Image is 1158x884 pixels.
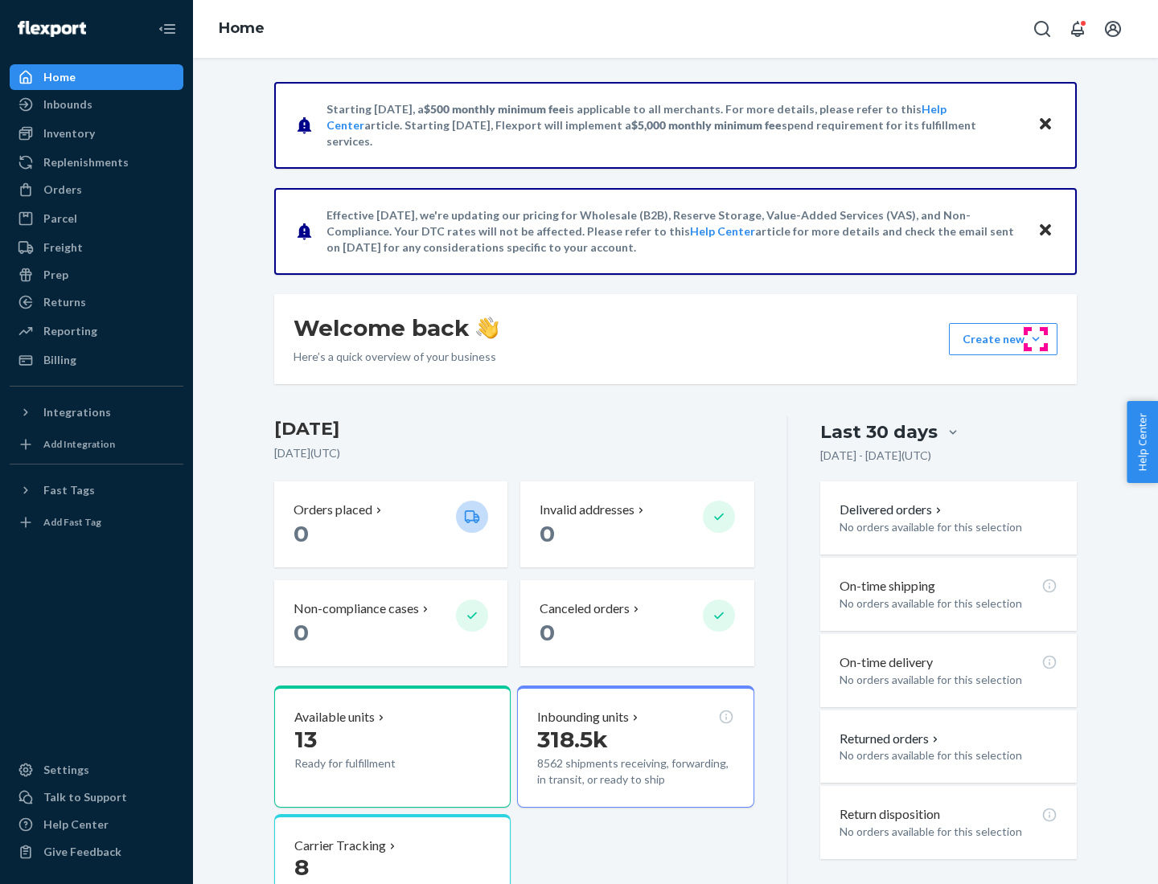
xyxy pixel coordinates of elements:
[1035,219,1056,243] button: Close
[10,477,183,503] button: Fast Tags
[43,816,109,833] div: Help Center
[1127,401,1158,483] button: Help Center
[274,686,511,808] button: Available units13Ready for fulfillment
[1097,13,1129,45] button: Open account menu
[294,853,309,881] span: 8
[43,762,89,778] div: Settings
[43,69,76,85] div: Home
[840,501,945,519] button: Delivered orders
[43,267,68,283] div: Prep
[274,445,754,461] p: [DATE] ( UTC )
[840,805,940,824] p: Return disposition
[540,600,630,618] p: Canceled orders
[43,96,92,113] div: Inbounds
[10,289,183,315] a: Returns
[10,235,183,260] a: Freight
[537,726,608,753] span: 318.5k
[10,318,183,344] a: Reporting
[690,224,755,238] a: Help Center
[840,595,1057,612] p: No orders available for this selection
[540,619,555,646] span: 0
[294,313,499,342] h1: Welcome back
[476,317,499,339] img: hand-wave emoji
[840,653,933,672] p: On-time delivery
[294,520,309,547] span: 0
[10,92,183,117] a: Inbounds
[294,755,443,771] p: Ready for fulfillment
[294,600,419,618] p: Non-compliance cases
[43,239,83,256] div: Freight
[43,482,95,498] div: Fast Tags
[820,448,931,464] p: [DATE] - [DATE] ( UTC )
[43,352,76,368] div: Billing
[1061,13,1094,45] button: Open notifications
[820,419,938,444] div: Last 30 days
[10,812,183,837] a: Help Center
[219,19,265,37] a: Home
[10,432,183,457] a: Add Integration
[840,824,1057,840] p: No orders available for this selection
[10,839,183,865] button: Give Feedback
[840,672,1057,688] p: No orders available for this selection
[43,323,97,339] div: Reporting
[10,177,183,203] a: Orders
[294,619,309,646] span: 0
[294,708,375,726] p: Available units
[537,755,733,788] p: 8562 shipments receiving, forwarding, in transit, or ready to ship
[10,784,183,810] a: Talk to Support
[43,437,115,451] div: Add Integration
[10,399,183,425] button: Integrations
[631,118,782,132] span: $5,000 monthly minimum fee
[43,125,95,141] div: Inventory
[18,21,86,37] img: Flexport logo
[1035,113,1056,137] button: Close
[540,501,634,519] p: Invalid addresses
[43,515,101,529] div: Add Fast Tag
[10,64,183,90] a: Home
[43,789,127,805] div: Talk to Support
[1026,13,1058,45] button: Open Search Box
[294,837,386,855] p: Carrier Tracking
[840,519,1057,535] p: No orders available for this selection
[326,101,1022,149] p: Starting [DATE], a is applicable to all merchants. For more details, please refer to this article...
[294,726,317,753] span: 13
[10,347,183,373] a: Billing
[520,580,754,666] button: Canceled orders 0
[10,149,183,175] a: Replenishments
[10,757,183,783] a: Settings
[43,294,86,310] div: Returns
[537,708,629,726] p: Inbounding units
[424,102,565,116] span: $500 monthly minimum fee
[10,206,183,231] a: Parcel
[43,154,129,170] div: Replenishments
[10,121,183,146] a: Inventory
[43,844,121,860] div: Give Feedback
[151,13,183,45] button: Close Navigation
[206,6,277,52] ol: breadcrumbs
[517,686,754,808] button: Inbounding units318.5k8562 shipments receiving, forwarding, in transit, or ready to ship
[274,481,507,567] button: Orders placed 0
[326,207,1022,256] p: Effective [DATE], we're updating our pricing for Wholesale (B2B), Reserve Storage, Value-Added Se...
[43,404,111,420] div: Integrations
[840,577,935,595] p: On-time shipping
[520,481,754,567] button: Invalid addresses 0
[540,520,555,547] span: 0
[10,510,183,535] a: Add Fast Tag
[43,182,82,198] div: Orders
[840,747,1057,763] p: No orders available for this selection
[949,323,1057,355] button: Create new
[294,349,499,365] p: Here’s a quick overview of your business
[10,262,183,288] a: Prep
[294,501,372,519] p: Orders placed
[840,730,942,748] button: Returned orders
[43,211,77,227] div: Parcel
[274,580,507,666] button: Non-compliance cases 0
[274,416,754,442] h3: [DATE]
